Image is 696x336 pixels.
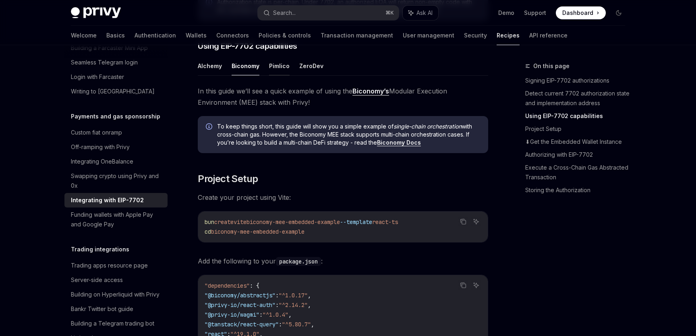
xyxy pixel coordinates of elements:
a: Demo [498,9,514,17]
span: , [308,301,311,309]
a: Authentication [135,26,176,45]
span: create [214,218,234,226]
a: Writing to [GEOGRAPHIC_DATA] [64,84,168,99]
a: Security [464,26,487,45]
div: Integrating OneBalance [71,157,133,166]
span: biconomy-mee-embedded-example [211,228,304,235]
div: Custom fiat onramp [71,128,122,137]
a: Welcome [71,26,97,45]
a: Transaction management [321,26,393,45]
span: Project Setup [198,172,258,185]
a: Execute a Cross-Chain Gas Abstracted Transaction [525,161,632,184]
span: vite [234,218,246,226]
span: ⌘ K [385,10,394,16]
a: Biconomy Docs [377,139,421,146]
a: ⬇Get the Embedded Wallet Instance [525,135,632,148]
a: Server-side access [64,273,168,287]
span: : [275,292,279,299]
button: Copy the contents from the code block [458,216,468,227]
div: Writing to [GEOGRAPHIC_DATA] [71,87,155,96]
a: Biconomy’s [352,87,389,95]
h5: Trading integrations [71,245,129,254]
a: Off-ramping with Privy [64,140,168,154]
a: Storing the Authorization [525,184,632,197]
a: API reference [529,26,568,45]
button: Biconomy [232,56,259,75]
a: Policies & controls [259,26,311,45]
button: ZeroDev [299,56,323,75]
a: Building a Telegram trading bot [64,316,168,331]
a: Integrating OneBalance [64,154,168,169]
a: Integrating with EIP-7702 [64,193,168,207]
span: bun [205,218,214,226]
a: Trading apps resource page [64,258,168,273]
div: Funding wallets with Apple Pay and Google Pay [71,210,163,229]
span: react-ts [372,218,398,226]
span: , [288,311,292,318]
span: : [279,321,282,328]
span: "@biconomy/abstractjs" [205,292,275,299]
a: Using EIP-7702 capabilities [525,110,632,122]
a: Custom fiat onramp [64,125,168,140]
span: : { [250,282,259,289]
span: cd [205,228,211,235]
span: : [275,301,279,309]
span: Create your project using Vite: [198,192,488,203]
span: "@privy-io/react-auth" [205,301,275,309]
a: Detect current 7702 authorization state and implementation address [525,87,632,110]
span: , [308,292,311,299]
a: Dashboard [556,6,606,19]
div: Integrating with EIP-7702 [71,195,144,205]
a: Authorizing with EIP-7702 [525,148,632,161]
button: Pimlico [269,56,290,75]
button: Toggle dark mode [612,6,625,19]
img: dark logo [71,7,121,19]
a: Connectors [216,26,249,45]
a: Bankr Twitter bot guide [64,302,168,316]
a: Support [524,9,546,17]
div: Building a Telegram trading bot [71,319,154,328]
div: Off-ramping with Privy [71,142,130,152]
svg: Info [206,123,214,131]
span: "@privy-io/wagmi" [205,311,259,318]
button: Ask AI [471,280,481,290]
span: Add the following to your : [198,255,488,267]
h5: Payments and gas sponsorship [71,112,160,121]
button: Alchemy [198,56,222,75]
span: --template [340,218,372,226]
span: : [259,311,263,318]
em: single-chain orchestration [394,123,462,130]
a: Login with Farcaster [64,70,168,84]
span: "^1.0.4" [263,311,288,318]
span: Ask AI [416,9,433,17]
div: Search... [273,8,296,18]
span: biconomy-mee-embedded-example [246,218,340,226]
div: Building on Hyperliquid with Privy [71,290,159,299]
a: Project Setup [525,122,632,135]
button: Search...⌘K [258,6,399,20]
a: Wallets [186,26,207,45]
code: package.json [276,257,321,266]
span: Using EIP-7702 capabilities [198,40,297,52]
span: In this guide we’ll see a quick example of using the Modular Execution Environment (MEE) stack wi... [198,85,488,108]
button: Copy the contents from the code block [458,280,468,290]
span: On this page [533,61,570,71]
div: Login with Farcaster [71,72,124,82]
a: Basics [106,26,125,45]
button: Ask AI [403,6,438,20]
a: Signing EIP-7702 authorizations [525,74,632,87]
span: "@tanstack/react-query" [205,321,279,328]
span: Dashboard [562,9,593,17]
span: "^2.14.2" [279,301,308,309]
span: To keep things short, this guide will show you a simple example of with cross-chain gas. However,... [217,122,480,147]
a: Funding wallets with Apple Pay and Google Pay [64,207,168,232]
a: Swapping crypto using Privy and 0x [64,169,168,193]
div: Bankr Twitter bot guide [71,304,133,314]
span: "^5.80.7" [282,321,311,328]
div: Trading apps resource page [71,261,148,270]
a: Recipes [497,26,520,45]
div: Swapping crypto using Privy and 0x [71,171,163,191]
a: User management [403,26,454,45]
div: Seamless Telegram login [71,58,138,67]
div: Server-side access [71,275,123,285]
